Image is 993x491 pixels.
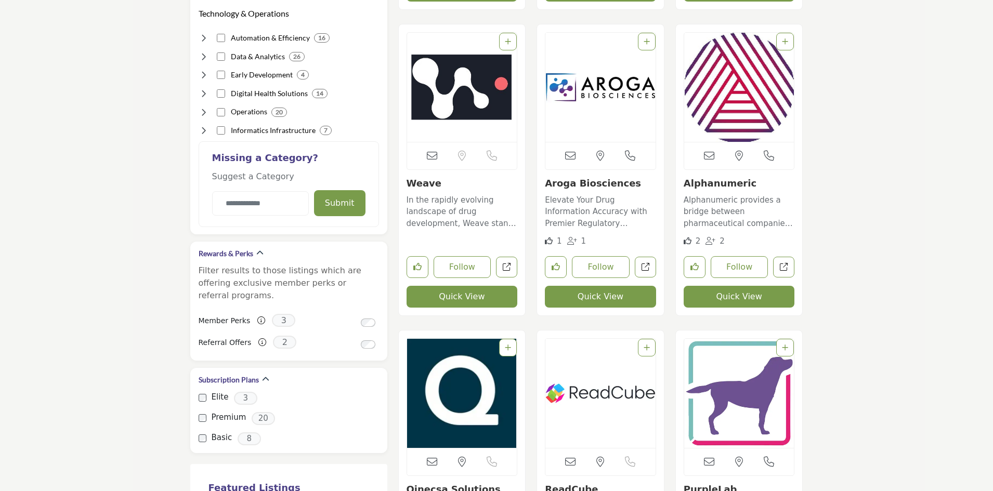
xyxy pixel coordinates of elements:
button: Follow [572,256,630,278]
h3: Aroga Biosciences [545,178,656,189]
a: Open Listing in new tab [407,33,517,142]
button: Submit [314,190,365,216]
div: 7 Results For Informatics Infrastructure [320,126,332,135]
span: 1 [581,236,586,246]
button: Follow [434,256,491,278]
a: Add To List [782,343,788,352]
button: Technology & Operations [199,7,289,20]
p: In the rapidly evolving landscape of drug development, Weave stands at the forefront with its AI-... [407,194,518,230]
label: Basic [212,432,232,444]
span: 20 [252,412,275,425]
a: Add To List [505,37,511,46]
input: Switch to Member Perks [361,319,375,327]
button: Quick View [545,286,656,308]
div: Followers [705,235,725,247]
h3: Alphanumeric [684,178,795,189]
h4: Data & Analytics: Collecting, organizing and analyzing healthcare data. [231,51,285,62]
input: Switch to Referral Offers [361,340,375,349]
h4: Early Development: Planning and supporting startup clinical initiatives. [231,70,293,80]
span: 2 [720,236,725,246]
div: 20 Results For Operations [271,108,287,117]
a: Open weave in new tab [496,257,517,278]
img: Aroga Biosciences [545,33,656,142]
a: Add To List [505,343,511,352]
input: Select Operations checkbox [217,108,225,116]
div: 14 Results For Digital Health Solutions [312,89,328,98]
button: Follow [711,256,768,278]
button: Like listing [407,256,428,278]
a: Aroga Biosciences [545,178,641,189]
div: 26 Results For Data & Analytics [289,52,305,61]
a: Open Listing in new tab [407,339,517,448]
a: Add To List [644,343,650,352]
p: Alphanumeric provides a bridge between pharmaceutical companies and HCPs, patients, and caregiver... [684,194,795,230]
h3: Weave [407,178,518,189]
input: select Basic checkbox [199,434,206,442]
span: 2 [273,336,296,349]
span: 2 [696,236,701,246]
img: Weave [407,33,517,142]
button: Like listing [545,256,567,278]
a: Open alphanumeric in new tab [773,257,794,278]
a: Add To List [782,37,788,46]
a: Open Listing in new tab [684,339,794,448]
b: 20 [276,109,283,116]
img: ReadCube [545,339,656,448]
input: Select Digital Health Solutions checkbox [217,89,225,98]
a: Open Listing in new tab [684,33,794,142]
input: Select Data & Analytics checkbox [217,52,225,61]
h4: Automation & Efficiency: Optimizing operations through automated systems and processes. [231,33,310,43]
i: Likes [684,237,691,245]
label: Member Perks [199,312,251,330]
label: Elite [212,391,229,403]
b: 14 [316,90,323,97]
p: Filter results to those listings which are offering exclusive member perks or referral programs. [199,264,379,302]
button: Like listing [684,256,705,278]
h2: Subscription Plans [199,375,259,385]
b: 16 [318,34,325,42]
a: Alphanumeric provides a bridge between pharmaceutical companies and HCPs, patients, and caregiver... [684,192,795,230]
b: 4 [301,71,305,78]
div: 16 Results For Automation & Efficiency [314,33,330,43]
button: Quick View [684,286,795,308]
span: Suggest a Category [212,171,294,181]
input: Select Early Development checkbox [217,71,225,79]
h2: Rewards & Perks [199,248,253,259]
i: Like [545,237,553,245]
input: select Elite checkbox [199,394,206,402]
span: 3 [234,392,257,405]
div: 4 Results For Early Development [297,70,309,79]
b: 7 [324,127,328,134]
h2: Missing a Category? [212,152,365,171]
a: Open Listing in new tab [545,33,656,142]
input: Select Informatics Infrastructure checkbox [217,126,225,135]
a: Weave [407,178,442,189]
img: Alphanumeric [684,33,794,142]
h4: Informatics Infrastructure: Foundational technology systems enabling operations. [231,125,316,136]
button: Quick View [407,286,518,308]
a: Add To List [644,37,650,46]
a: Open aroga-biosciences in new tab [635,257,656,278]
div: Followers [567,235,586,247]
label: Premium [212,412,246,423]
input: Category Name [212,191,309,216]
a: Elevate Your Drug Information Accuracy with Premier Regulatory Excellence This company stands at ... [545,192,656,230]
span: 8 [238,432,261,445]
h4: Digital Health Solutions: Digital platforms improving patient engagement and care delivery. [231,88,308,99]
input: select Premium checkbox [199,414,206,422]
img: PurpleLab [684,339,794,448]
a: Open Listing in new tab [545,339,656,448]
span: 1 [557,236,562,246]
input: Select Automation & Efficiency checkbox [217,34,225,42]
b: 26 [293,53,300,60]
label: Referral Offers [199,334,252,352]
img: Qinecsa Solutions [407,339,517,448]
h4: Operations: Departmental and organizational operations and management. [231,107,267,117]
span: 3 [272,314,295,327]
p: Elevate Your Drug Information Accuracy with Premier Regulatory Excellence This company stands at ... [545,194,656,230]
a: Alphanumeric [684,178,756,189]
a: In the rapidly evolving landscape of drug development, Weave stands at the forefront with its AI-... [407,192,518,230]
